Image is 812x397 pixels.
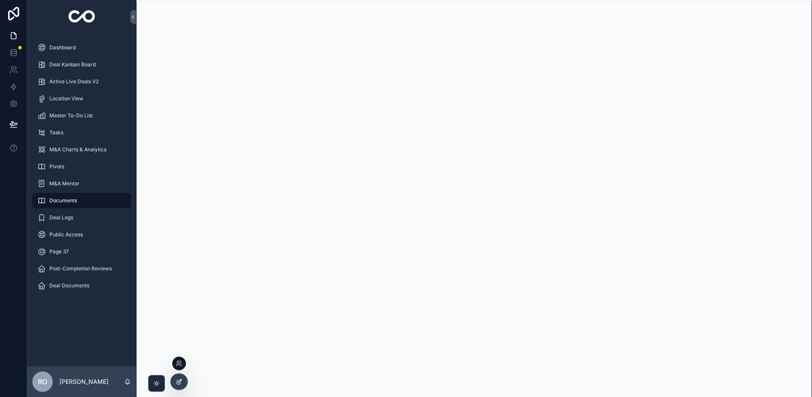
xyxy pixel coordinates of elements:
a: Deal Logs [32,210,131,225]
span: Pivots [49,163,64,170]
span: Tasks [49,129,63,136]
span: M&A Charts & Analytics [49,146,106,153]
p: [PERSON_NAME] [60,377,108,386]
span: Deal Kanban Board [49,61,96,68]
span: Post-Completion Reviews [49,265,112,272]
a: Deal Documents [32,278,131,293]
a: Public Access [32,227,131,242]
span: Master To-Do List [49,112,93,119]
a: M&A Mentor [32,176,131,191]
span: Documents [49,197,77,204]
a: Post-Completion Reviews [32,261,131,276]
span: Location View [49,95,83,102]
span: Deal Documents [49,282,89,289]
span: Active Live Deals V2 [49,78,99,85]
a: Page 37 [32,244,131,259]
a: Master To-Do List [32,108,131,123]
a: Dashboard [32,40,131,55]
span: M&A Mentor [49,180,80,187]
a: Documents [32,193,131,208]
span: Public Access [49,231,83,238]
a: Tasks [32,125,131,140]
span: RO [38,377,47,387]
a: Location View [32,91,131,106]
div: scrollable content [27,34,136,304]
span: Dashboard [49,44,76,51]
span: Deal Logs [49,214,73,221]
img: App logo [68,10,95,24]
a: M&A Charts & Analytics [32,142,131,157]
a: Deal Kanban Board [32,57,131,72]
a: Pivots [32,159,131,174]
a: Active Live Deals V2 [32,74,131,89]
span: Page 37 [49,248,69,255]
